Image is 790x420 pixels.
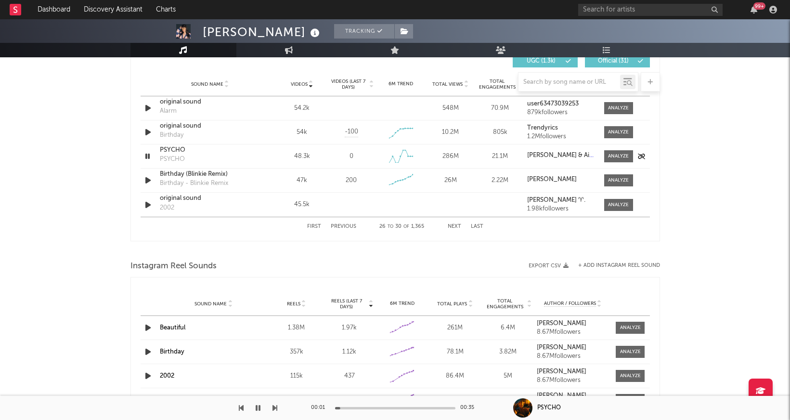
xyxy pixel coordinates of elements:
div: 1.98k followers [527,206,594,212]
div: 10.2M [428,128,473,137]
div: 2002 [160,203,174,213]
button: Export CSV [529,263,569,269]
button: Tracking [334,24,394,39]
strong: [PERSON_NAME] [537,344,586,351]
span: of [403,224,409,229]
div: 845k [484,395,532,405]
div: 200 [346,176,357,185]
span: Sound Name [194,301,227,307]
a: [PERSON_NAME] [537,320,609,327]
span: Official ( 31 ) [591,58,635,64]
span: Total Plays [437,301,467,307]
a: PSYCHO [160,145,260,155]
strong: [PERSON_NAME] [527,176,577,183]
strong: [PERSON_NAME] [537,368,586,375]
button: Official(31) [585,55,650,67]
a: user63473039253 [527,101,594,107]
div: 78.1M [431,347,479,357]
a: [PERSON_NAME] [537,344,609,351]
strong: [PERSON_NAME] & Aitch [527,152,599,158]
div: PSYCHO [537,404,561,412]
a: original sound [160,194,260,203]
div: 261M [431,323,479,333]
a: [PERSON_NAME] [537,368,609,375]
button: Last [471,224,483,229]
div: + Add Instagram Reel Sound [569,263,660,268]
span: Author / Followers [544,301,596,307]
span: Total Engagements [484,298,526,310]
div: Alarm [160,106,177,116]
div: 26.3M [431,395,479,405]
strong: [PERSON_NAME] ♈︎. [527,197,585,203]
div: 54k [280,128,324,137]
div: 115k [272,371,321,381]
a: original sound [160,97,260,107]
span: -100 [345,127,358,137]
div: 6M Trend [378,300,427,307]
a: [PERSON_NAME] [537,393,609,399]
strong: [PERSON_NAME] [537,320,586,327]
div: 99 + [753,2,765,10]
div: 00:01 [311,402,330,414]
a: Trendyrics [527,125,594,131]
div: 805k [478,128,522,137]
div: 0 [350,152,353,161]
div: 8.67M followers [537,377,609,384]
button: 99+ [751,6,757,13]
button: Next [448,224,461,229]
a: 2002 [160,373,174,379]
div: 357k [272,347,321,357]
strong: [PERSON_NAME] [537,393,586,399]
div: Birthday [160,131,183,140]
strong: Trendyrics [527,125,558,131]
div: 1.2M followers [527,133,594,140]
div: 1.12k [325,347,374,357]
span: UGC ( 1.3k ) [519,58,563,64]
span: to [388,224,393,229]
a: Birthday [160,349,184,355]
a: Birthday (Blinkie Remix) [160,170,260,179]
div: 48.3k [280,152,324,161]
button: UGC(1.3k) [513,55,578,67]
div: 437 [325,371,374,381]
div: 6.4M [484,323,532,333]
div: 86.4M [431,371,479,381]
div: 5M [484,371,532,381]
button: Previous [331,224,356,229]
div: 286M [428,152,473,161]
div: 32 [325,395,374,405]
span: Reels (last 7 days) [325,298,368,310]
div: PSYCHO [160,155,185,164]
div: 879k followers [527,109,594,116]
div: 54.2k [280,104,324,113]
a: Beautiful [160,325,185,331]
div: 8.67M followers [537,353,609,360]
div: [PERSON_NAME] [203,24,322,40]
div: 1.38M [272,323,321,333]
div: 35.9k [272,395,321,405]
div: 548M [428,104,473,113]
div: 3.82M [484,347,532,357]
a: [PERSON_NAME] ♈︎. [527,197,594,204]
div: 45.5k [280,200,324,210]
button: First [307,224,321,229]
span: Reels [287,301,300,307]
a: original sound [160,121,260,131]
div: 2.22M [478,176,522,185]
div: 1.97k [325,323,374,333]
div: 26 30 1,365 [376,221,428,233]
span: Instagram Reel Sounds [130,261,217,272]
div: 26M [428,176,473,185]
div: Birthday - Blinkie Remix [160,179,228,188]
div: 70.9M [478,104,522,113]
a: [PERSON_NAME] & Aitch [527,152,594,159]
div: 00:35 [460,402,479,414]
strong: user63473039253 [527,101,579,107]
div: 8.67M followers [537,329,609,336]
div: 47k [280,176,324,185]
